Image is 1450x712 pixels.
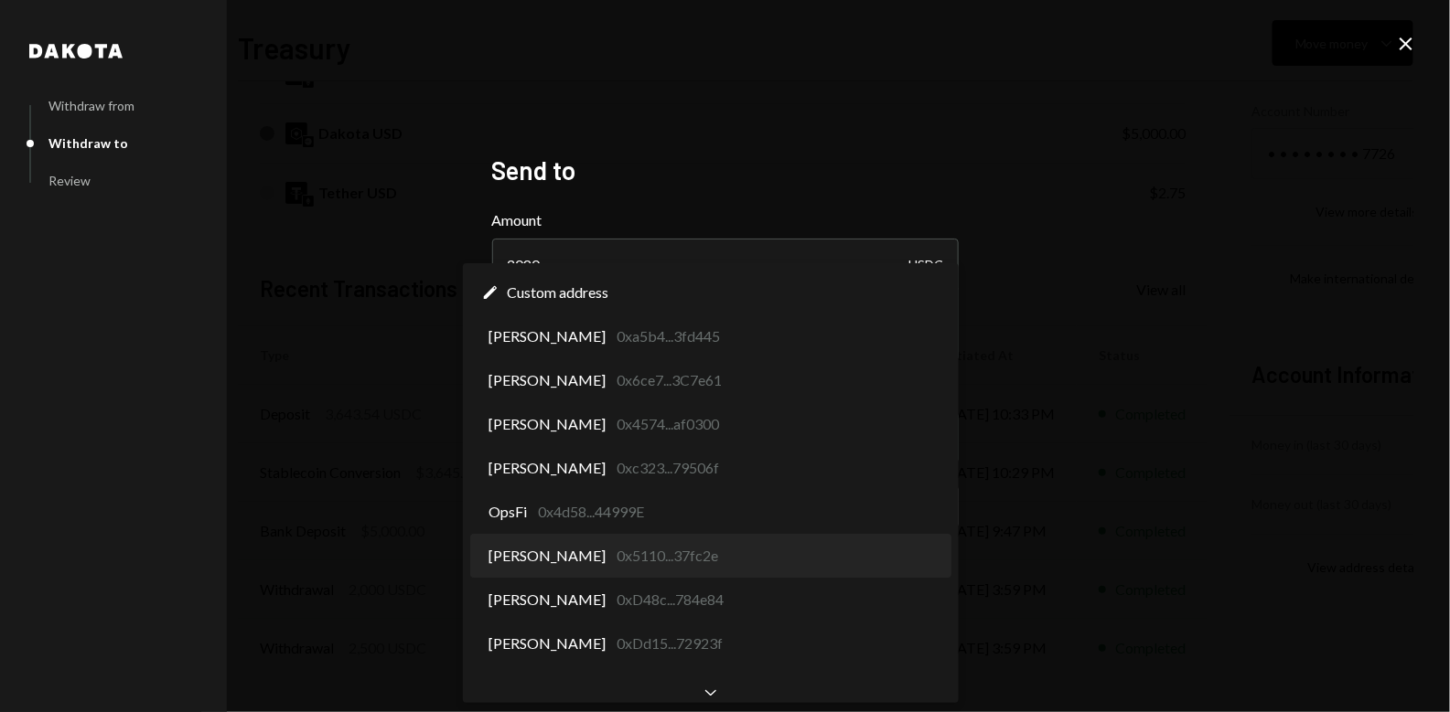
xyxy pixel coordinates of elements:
span: [PERSON_NAME] [489,589,606,611]
div: Review [48,173,91,188]
h2: Send to [492,153,959,188]
span: OpsFi [489,501,527,523]
label: Amount [492,209,959,231]
div: 0x6ce7...3C7e61 [617,369,722,391]
span: Gozie [489,676,526,698]
div: USDC [909,239,944,290]
div: Withdraw from [48,98,134,113]
span: [PERSON_NAME] [489,457,606,479]
div: 0xD48c...784e84 [617,589,724,611]
span: [PERSON_NAME] [489,413,606,435]
span: [PERSON_NAME] [489,632,606,654]
div: 0x4d58...44999E [538,501,644,523]
div: 0xc323...79506f [617,457,719,479]
div: 0x4574...af0300 [617,413,719,435]
div: 0xeeae...40d5e0 [537,676,639,698]
span: [PERSON_NAME] [489,325,606,347]
input: Enter amount [492,239,959,290]
div: Withdraw to [48,135,128,151]
div: 0xa5b4...3fd445 [617,325,720,347]
span: [PERSON_NAME] [489,545,606,567]
div: 0xDd15...72923f [617,632,723,654]
span: [PERSON_NAME] [489,369,606,391]
div: 0x5110...37fc2e [617,545,718,567]
span: Custom address [507,282,608,303]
